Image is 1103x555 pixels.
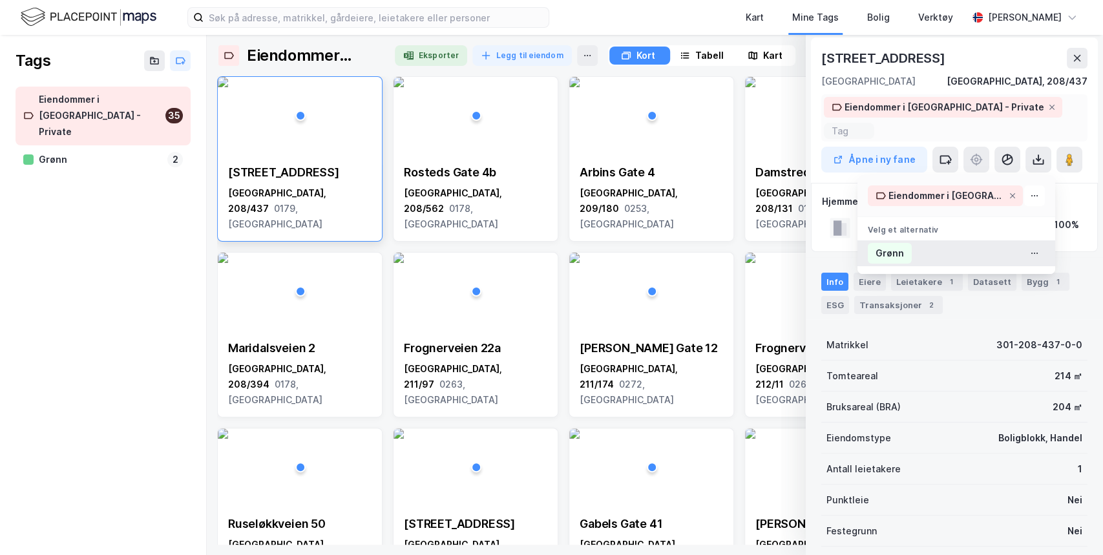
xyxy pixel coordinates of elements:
[857,217,1025,235] div: Velg et alternativ
[821,147,927,173] button: Åpne i ny fane
[826,461,901,477] div: Antall leietakere
[1067,492,1082,508] div: Nei
[569,253,580,263] img: 256x120
[16,147,191,173] a: Grønn2
[204,8,549,27] input: Søk på adresse, matrikkel, gårdeiere, leietakere eller personer
[826,523,877,539] div: Festegrunn
[755,185,899,232] div: [GEOGRAPHIC_DATA], 208/131
[947,74,1087,89] div: [GEOGRAPHIC_DATA], 208/437
[228,203,322,229] span: 0179, [GEOGRAPHIC_DATA]
[404,361,547,408] div: [GEOGRAPHIC_DATA], 211/97
[1078,461,1082,477] div: 1
[394,253,404,263] img: 256x120
[228,516,372,532] div: Ruseløkkveien 50
[988,10,1062,25] div: [PERSON_NAME]
[826,368,878,384] div: Tomteareal
[228,165,372,180] div: [STREET_ADDRESS]
[580,379,674,405] span: 0272, [GEOGRAPHIC_DATA]
[745,253,755,263] img: 256x120
[218,77,228,87] img: 256x120
[228,379,322,405] span: 0178, [GEOGRAPHIC_DATA]
[792,10,839,25] div: Mine Tags
[1055,368,1082,384] div: 214 ㎡
[580,165,723,180] div: Arbins Gate 4
[854,273,886,291] div: Eiere
[1038,493,1103,555] div: Kontrollprogram for chat
[822,194,1087,209] div: Hjemmelshaver
[845,99,1044,115] div: Eiendommer i [GEOGRAPHIC_DATA] - Private
[1022,273,1069,291] div: Bygg
[826,430,891,446] div: Eiendomstype
[404,516,547,532] div: [STREET_ADDRESS]
[968,273,1016,291] div: Datasett
[821,74,916,89] div: [GEOGRAPHIC_DATA]
[821,273,848,291] div: Info
[1054,217,1079,233] div: 100%
[821,48,948,68] div: [STREET_ADDRESS]
[755,516,899,532] div: [PERSON_NAME] Gate 2
[394,428,404,439] img: 256x120
[996,337,1082,353] div: 301-208-437-0-0
[755,340,899,356] div: Frognerveien 26
[569,428,580,439] img: 256x120
[580,340,723,356] div: [PERSON_NAME] Gate 12
[1051,275,1064,288] div: 1
[867,10,890,25] div: Bolig
[404,165,547,180] div: Rosteds Gate 4b
[165,108,183,123] div: 35
[998,430,1082,446] div: Boligblokk, Handel
[247,45,355,66] div: Eiendommer i [GEOGRAPHIC_DATA] - Private
[404,185,547,232] div: [GEOGRAPHIC_DATA], 208/562
[746,10,764,25] div: Kart
[228,361,372,408] div: [GEOGRAPHIC_DATA], 208/394
[832,125,867,136] input: Tag
[218,253,228,263] img: 256x120
[876,246,904,261] div: Grønn
[826,492,869,508] div: Punktleie
[218,428,228,439] img: 256x120
[16,50,50,71] div: Tags
[755,203,850,229] span: 0177, [GEOGRAPHIC_DATA]
[394,77,404,87] img: 256x120
[763,48,783,63] div: Kart
[404,340,547,356] div: Frognerveien 22a
[228,185,372,232] div: [GEOGRAPHIC_DATA], 208/437
[472,45,572,66] button: Legg til eiendom
[826,337,868,353] div: Matrikkel
[888,188,1005,204] div: Eiendommer i [GEOGRAPHIC_DATA] - Private
[580,185,723,232] div: [GEOGRAPHIC_DATA], 209/180
[755,361,899,408] div: [GEOGRAPHIC_DATA], 212/11
[21,6,156,28] img: logo.f888ab2527a4732fd821a326f86c7f29.svg
[404,379,498,405] span: 0263, [GEOGRAPHIC_DATA]
[404,203,498,229] span: 0178, [GEOGRAPHIC_DATA]
[945,275,958,288] div: 1
[891,273,963,291] div: Leietakere
[1038,493,1103,555] iframe: Chat Widget
[395,45,467,66] button: Eksporter
[755,165,899,180] div: Damstredet 2
[918,10,953,25] div: Verktøy
[39,152,162,168] div: Grønn
[569,77,580,87] img: 256x120
[821,296,849,314] div: ESG
[745,428,755,439] img: 256x120
[745,77,755,87] img: 256x120
[580,516,723,532] div: Gabels Gate 41
[925,298,938,311] div: 2
[228,340,372,356] div: Maridalsveien 2
[854,296,943,314] div: Transaksjoner
[1053,399,1082,415] div: 204 ㎡
[695,48,724,63] div: Tabell
[16,87,191,145] a: Eiendommer i [GEOGRAPHIC_DATA] - Private35
[755,379,850,405] span: 0263, [GEOGRAPHIC_DATA]
[167,152,183,167] div: 2
[636,48,655,63] div: Kort
[39,92,160,140] div: Eiendommer i [GEOGRAPHIC_DATA] - Private
[826,399,901,415] div: Bruksareal (BRA)
[580,203,674,229] span: 0253, [GEOGRAPHIC_DATA]
[580,361,723,408] div: [GEOGRAPHIC_DATA], 211/174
